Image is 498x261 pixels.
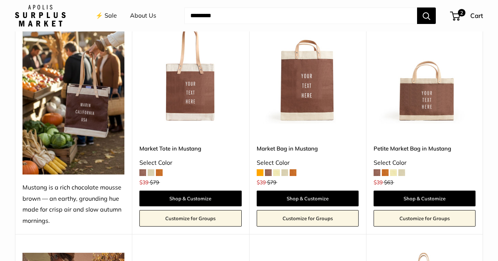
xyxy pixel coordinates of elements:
a: Shop & Customize [139,191,241,206]
span: $39 [257,179,266,186]
a: Shop & Customize [374,191,476,206]
span: $79 [267,179,276,186]
a: Market Bag in Mustang [257,144,359,153]
span: $79 [150,179,159,186]
span: $39 [139,179,148,186]
span: Cart [470,12,483,19]
span: $39 [374,179,383,186]
div: Select Color [257,157,359,169]
a: Market Tote in Mustang [139,144,241,153]
img: Apolis: Surplus Market [15,5,66,27]
img: Mustang is a rich chocolate mousse brown — an earthy, grounding hue made for crisp air and slow a... [22,21,124,174]
input: Search... [184,7,417,24]
a: Customize for Groups [139,210,241,227]
a: Petite Market Bag in MustangPetite Market Bag in Mustang [374,21,476,123]
a: Shop & Customize [257,191,359,206]
img: Market Bag in Mustang [257,21,359,123]
img: Petite Market Bag in Mustang [374,21,476,123]
img: Market Tote in Mustang [139,21,241,123]
a: ⚡️ Sale [96,10,117,21]
div: Select Color [139,157,241,169]
span: 2 [458,9,465,16]
a: About Us [130,10,156,21]
a: Customize for Groups [374,210,476,227]
a: 2 Cart [451,10,483,22]
a: Customize for Groups [257,210,359,227]
a: Market Tote in MustangMarket Tote in Mustang [139,21,241,123]
div: Select Color [374,157,476,169]
a: Market Bag in MustangMarket Bag in Mustang [257,21,359,123]
button: Search [417,7,436,24]
div: Mustang is a rich chocolate mousse brown — an earthy, grounding hue made for crisp air and slow a... [22,182,124,227]
span: $63 [384,179,393,186]
a: Petite Market Bag in Mustang [374,144,476,153]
